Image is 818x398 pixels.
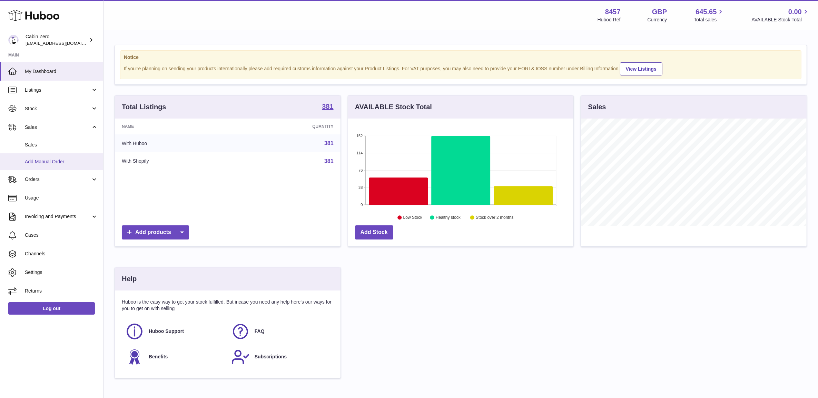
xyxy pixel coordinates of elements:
strong: Notice [124,54,798,61]
div: If you're planning on sending your products internationally please add required customs informati... [124,61,798,75]
h3: Sales [588,102,606,112]
span: Stock [25,105,91,112]
text: 76 [358,168,363,172]
h3: AVAILABLE Stock Total [355,102,432,112]
h3: Total Listings [122,102,166,112]
th: Name [115,119,236,134]
text: Stock over 2 months [476,215,513,220]
a: 381 [324,158,334,164]
text: 114 [356,151,363,155]
span: 645.65 [696,7,717,17]
a: 381 [322,103,333,111]
span: Returns [25,288,98,294]
span: Add Manual Order [25,159,98,165]
a: Huboo Support [125,322,224,341]
span: FAQ [255,328,265,335]
span: Channels [25,251,98,257]
a: Add Stock [355,225,393,239]
span: AVAILABLE Stock Total [751,17,810,23]
strong: GBP [652,7,667,17]
span: [EMAIL_ADDRESS][DOMAIN_NAME] [26,40,101,46]
td: With Huboo [115,134,236,152]
text: 152 [356,134,363,138]
a: Benefits [125,348,224,366]
a: Add products [122,225,189,239]
div: Cabin Zero [26,33,88,47]
span: Settings [25,269,98,276]
span: 0.00 [788,7,802,17]
p: Huboo is the easy way to get your stock fulfilled. But incase you need any help here's our ways f... [122,299,334,312]
div: Huboo Ref [598,17,621,23]
span: Cases [25,232,98,238]
span: Subscriptions [255,354,287,360]
span: Orders [25,176,91,183]
td: With Shopify [115,152,236,170]
a: 0.00 AVAILABLE Stock Total [751,7,810,23]
span: Sales [25,124,91,131]
a: FAQ [231,322,330,341]
div: Currency [648,17,667,23]
strong: 381 [322,103,333,110]
span: Benefits [149,354,168,360]
span: Invoicing and Payments [25,213,91,220]
span: Usage [25,195,98,201]
span: Huboo Support [149,328,184,335]
span: My Dashboard [25,68,98,75]
a: Log out [8,302,95,315]
text: Low Stock [403,215,423,220]
span: Sales [25,142,98,148]
span: Total sales [694,17,725,23]
a: View Listings [620,62,662,75]
a: 645.65 Total sales [694,7,725,23]
strong: 8457 [605,7,621,17]
text: Healthy stock [436,215,461,220]
text: 38 [358,185,363,190]
img: internalAdmin-8457@internal.huboo.com [8,35,19,45]
span: Listings [25,87,91,93]
text: 0 [361,203,363,207]
th: Quantity [236,119,340,134]
a: 381 [324,140,334,146]
h3: Help [122,274,137,284]
a: Subscriptions [231,348,330,366]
